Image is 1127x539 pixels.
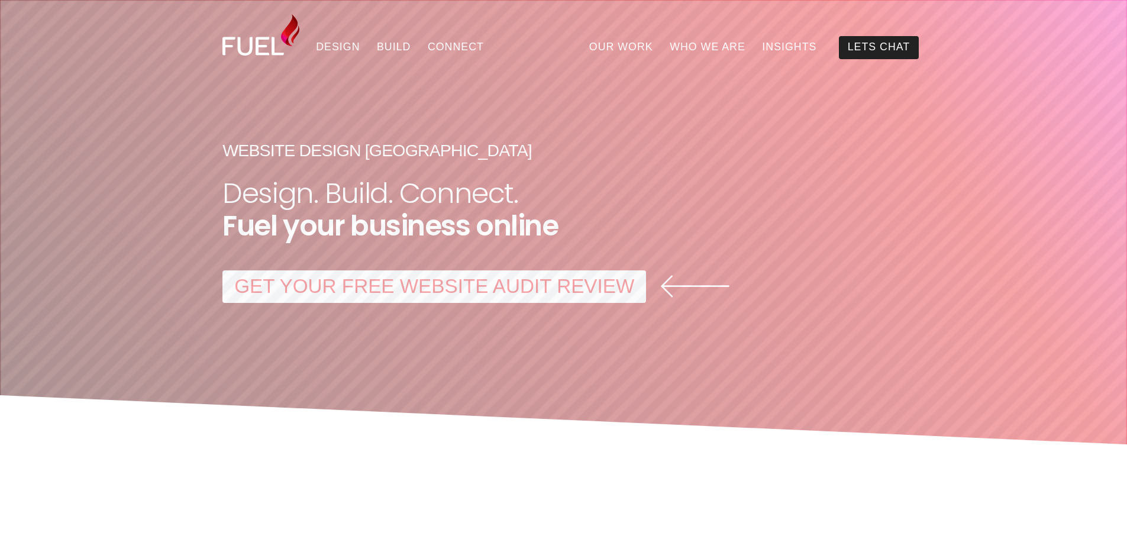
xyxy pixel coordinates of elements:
[222,14,299,56] img: Fuel Design Ltd - Website design and development company in North Shore, Auckland
[419,36,493,59] a: Connect
[839,36,918,59] a: Lets Chat
[581,36,661,59] a: Our Work
[308,36,369,59] a: Design
[754,36,825,59] a: Insights
[661,36,754,59] a: Who We Are
[369,36,419,59] a: Build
